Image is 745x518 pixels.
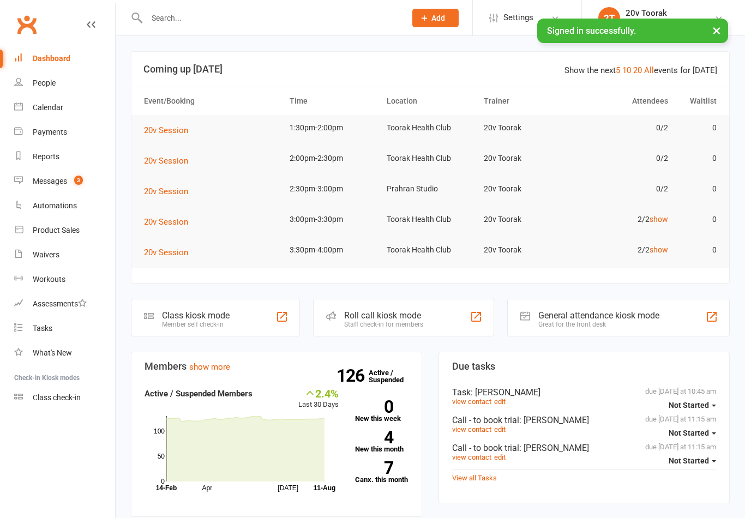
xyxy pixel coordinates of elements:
a: 0New this week [355,400,409,422]
td: 20v Toorak [479,146,576,171]
a: view contact [452,425,491,433]
td: 3:00pm-3:30pm [285,207,382,232]
div: Calendar [33,103,63,112]
span: : [PERSON_NAME] [519,443,589,453]
a: Reports [14,144,115,169]
a: Workouts [14,267,115,292]
td: 0/2 [576,146,673,171]
a: Payments [14,120,115,144]
td: 0 [673,146,722,171]
span: Not Started [669,401,709,409]
h3: Members [145,361,408,372]
div: 20v Toorak [626,8,667,18]
th: Event/Booking [139,87,285,115]
td: 20v Toorak [479,207,576,232]
div: Automations [33,201,77,210]
button: 20v Session [144,246,196,259]
span: 20v Session [144,125,188,135]
span: : [PERSON_NAME] [519,415,589,425]
div: Workouts [33,275,65,284]
div: Member self check-in [162,321,230,328]
a: 4New this month [355,431,409,453]
div: Class check-in [33,393,81,402]
div: Last 30 Days [298,387,339,411]
a: Waivers [14,243,115,267]
a: 5 [616,65,620,75]
strong: Active / Suspended Members [145,389,253,399]
strong: 7 [355,460,393,476]
div: Call - to book trial [452,443,716,453]
td: 3:30pm-4:00pm [285,237,382,263]
h3: Due tasks [452,361,716,372]
a: show [650,245,668,254]
strong: 0 [355,399,393,415]
a: Class kiosk mode [14,386,115,410]
div: Class kiosk mode [162,310,230,321]
a: Messages 3 [14,169,115,194]
div: Reports [33,152,59,161]
th: Attendees [576,87,673,115]
a: edit [494,425,506,433]
td: 20v Toorak [479,115,576,141]
span: 20v Session [144,217,188,227]
a: 10 [622,65,631,75]
a: view contact [452,397,491,406]
td: 2/2 [576,207,673,232]
td: 2:30pm-3:00pm [285,176,382,202]
td: Toorak Health Club [382,146,479,171]
strong: 4 [355,429,393,445]
button: Not Started [669,423,716,443]
a: Clubworx [13,11,40,38]
a: edit [494,453,506,461]
span: 3 [74,176,83,185]
div: Great for the front desk [538,321,659,328]
td: 0 [673,176,722,202]
td: 1:30pm-2:00pm [285,115,382,141]
a: 20 [633,65,642,75]
span: Settings [503,5,533,30]
a: View all Tasks [452,474,497,482]
td: Prahran Studio [382,176,479,202]
span: : [PERSON_NAME] [471,387,540,397]
td: 20v Toorak [479,237,576,263]
div: General attendance kiosk mode [538,310,659,321]
h3: Coming up [DATE] [143,64,717,75]
a: view contact [452,453,491,461]
div: Assessments [33,299,87,308]
span: 20v Session [144,248,188,257]
div: What's New [33,348,72,357]
span: 20v Session [144,186,188,196]
button: 20v Session [144,185,196,198]
td: 0 [673,237,722,263]
a: What's New [14,341,115,365]
td: Toorak Health Club [382,237,479,263]
div: Waivers [33,250,59,259]
th: Waitlist [673,87,722,115]
button: 20v Session [144,215,196,228]
a: Assessments [14,292,115,316]
a: Automations [14,194,115,218]
button: 20v Session [144,124,196,137]
th: Time [285,87,382,115]
a: 7Canx. this month [355,461,409,483]
div: Payments [33,128,67,136]
input: Search... [143,10,398,26]
button: Add [412,9,459,27]
button: × [707,19,726,42]
td: 0 [673,207,722,232]
span: Not Started [669,429,709,437]
div: Messages [33,177,67,185]
span: 20v Session [144,156,188,166]
div: 2T [598,7,620,29]
div: Product Sales [33,226,80,234]
td: 0/2 [576,115,673,141]
div: Tasks [33,324,52,333]
a: 126Active / Suspended [369,361,417,391]
a: edit [494,397,506,406]
span: Not Started [669,456,709,465]
td: 0 [673,115,722,141]
td: 2:00pm-2:30pm [285,146,382,171]
span: Signed in successfully. [547,26,636,36]
td: Toorak Health Club [382,207,479,232]
a: Dashboard [14,46,115,71]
